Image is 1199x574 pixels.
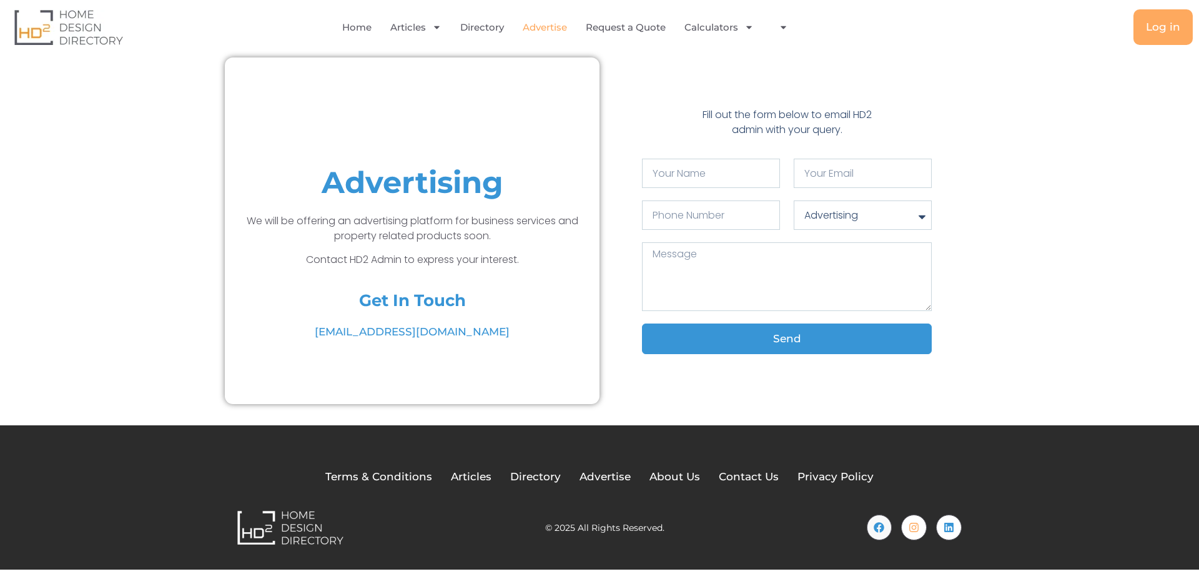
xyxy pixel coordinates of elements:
[797,469,874,485] a: Privacy Policy
[580,469,631,485] a: Advertise
[390,13,442,42] a: Articles
[315,324,510,340] span: [EMAIL_ADDRESS][DOMAIN_NAME]
[545,523,664,532] h2: © 2025 All Rights Reserved.
[231,324,593,340] a: [EMAIL_ADDRESS][DOMAIN_NAME]
[586,13,666,42] a: Request a Quote
[642,200,780,230] input: Only numbers and phone characters (#, -, *, etc) are accepted.
[244,13,896,42] nav: Menu
[451,469,491,485] a: Articles
[642,159,780,188] input: Your Name
[231,252,593,267] p: Contact HD2 Admin to express your interest.
[231,164,593,201] h1: Advertising
[684,13,754,42] a: Calculators
[342,13,372,42] a: Home
[773,334,801,344] span: Send
[231,214,593,244] p: We will be offering an advertising platform for business services and property related products s...
[642,324,932,354] button: Send
[696,107,877,137] p: Fill out the form below to email HD2 admin with your query.
[510,469,561,485] a: Directory
[523,13,567,42] a: Advertise
[794,159,932,188] input: Your Email
[460,13,504,42] a: Directory
[719,469,779,485] a: Contact Us
[1146,22,1180,32] span: Log in
[1133,9,1193,45] a: Log in
[642,159,932,367] form: Contact Form
[325,469,432,485] a: Terms & Conditions
[649,469,700,485] a: About Us
[359,289,466,312] h4: Get In Touch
